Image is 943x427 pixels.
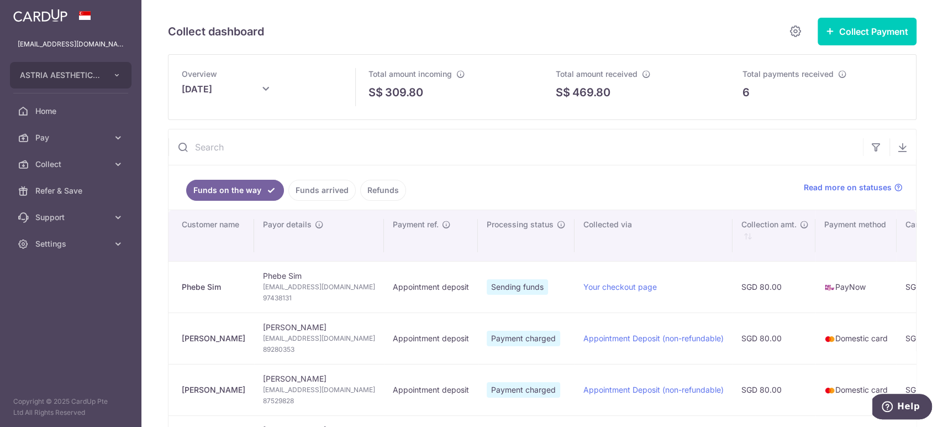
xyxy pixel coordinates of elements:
[741,219,797,230] span: Collection amt.
[824,385,835,396] img: mastercard-sm-87a3fd1e0bddd137fecb07648320f44c262e2538e7db6024463105ddbc961eb2.png
[583,385,724,394] a: Appointment Deposit (non-refundable)
[815,210,897,261] th: Payment method
[487,331,560,346] span: Payment charged
[168,129,863,165] input: Search
[254,261,384,313] td: Phebe Sim
[254,313,384,364] td: [PERSON_NAME]
[182,333,245,344] div: [PERSON_NAME]
[263,384,375,395] span: [EMAIL_ADDRESS][DOMAIN_NAME]
[13,9,67,22] img: CardUp
[182,282,245,293] div: Phebe Sim
[360,180,406,201] a: Refunds
[25,8,48,18] span: Help
[384,364,478,415] td: Appointment deposit
[186,180,284,201] a: Funds on the way
[10,62,131,88] button: ASTRIA AESTHETICS PTE. LTD.
[384,261,478,313] td: Appointment deposit
[18,39,124,50] p: [EMAIL_ADDRESS][DOMAIN_NAME]
[384,210,478,261] th: Payment ref.
[368,69,452,79] span: Total amount incoming
[288,180,356,201] a: Funds arrived
[583,282,657,291] a: Your checkout page
[263,344,375,355] span: 89280353
[742,84,750,101] p: 6
[182,69,217,79] span: Overview
[487,382,560,398] span: Payment charged
[575,210,733,261] th: Collected via
[733,313,815,364] td: SGD 80.00
[168,210,254,261] th: Customer name
[733,210,815,261] th: Collection amt. : activate to sort column ascending
[572,84,610,101] p: 469.80
[583,334,724,343] a: Appointment Deposit (non-refundable)
[254,364,384,415] td: [PERSON_NAME]
[733,364,815,415] td: SGD 80.00
[804,182,903,193] a: Read more on statuses
[487,219,554,230] span: Processing status
[824,334,835,345] img: mastercard-sm-87a3fd1e0bddd137fecb07648320f44c262e2538e7db6024463105ddbc961eb2.png
[263,219,312,230] span: Payor details
[824,282,835,293] img: paynow-md-4fe65508ce96feda548756c5ee0e473c78d4820b8ea51387c6e4ad89e58a5e61.png
[263,293,375,304] span: 97438131
[393,219,439,230] span: Payment ref.
[368,84,383,101] span: S$
[168,23,264,40] h5: Collect dashboard
[35,212,108,223] span: Support
[263,282,375,293] span: [EMAIL_ADDRESS][DOMAIN_NAME]
[733,261,815,313] td: SGD 80.00
[815,313,897,364] td: Domestic card
[254,210,384,261] th: Payor details
[385,84,423,101] p: 309.80
[35,132,108,143] span: Pay
[263,395,375,407] span: 87529828
[815,364,897,415] td: Domestic card
[742,69,834,79] span: Total payments received
[556,84,570,101] span: S$
[263,333,375,344] span: [EMAIL_ADDRESS][DOMAIN_NAME]
[35,106,108,117] span: Home
[35,238,108,249] span: Settings
[815,261,897,313] td: PayNow
[872,394,932,421] iframe: Opens a widget where you can find more information
[487,279,548,295] span: Sending funds
[384,313,478,364] td: Appointment deposit
[556,69,638,79] span: Total amount received
[804,182,892,193] span: Read more on statuses
[182,384,245,395] div: [PERSON_NAME]
[35,159,108,170] span: Collect
[818,18,916,45] button: Collect Payment
[20,70,102,81] span: ASTRIA AESTHETICS PTE. LTD.
[478,210,575,261] th: Processing status
[35,185,108,196] span: Refer & Save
